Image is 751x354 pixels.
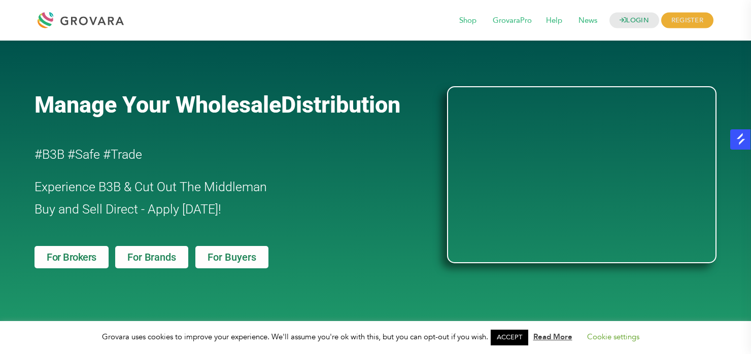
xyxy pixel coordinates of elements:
[35,180,267,194] span: Experience B3B & Cut Out The Middleman
[539,11,569,30] span: Help
[35,202,221,217] span: Buy and Sell Direct - Apply [DATE]!
[35,144,389,166] h2: #B3B #Safe #Trade
[735,133,747,145] img: salesgear logo
[486,11,539,30] span: GrovaraPro
[115,246,188,268] a: For Brands
[486,15,539,26] a: GrovaraPro
[208,252,256,262] span: For Buyers
[571,11,604,30] span: News
[539,15,569,26] a: Help
[571,15,604,26] a: News
[533,332,572,342] a: Read More
[452,11,484,30] span: Shop
[35,91,430,118] a: Manage Your WholesaleDistribution
[609,13,659,28] a: LOGIN
[127,252,176,262] span: For Brands
[587,332,639,342] a: Cookie settings
[35,246,109,268] a: For Brokers
[491,330,528,345] a: ACCEPT
[195,246,268,268] a: For Buyers
[452,15,484,26] a: Shop
[661,13,713,28] span: REGISTER
[35,91,281,118] span: Manage Your Wholesale
[47,252,96,262] span: For Brokers
[281,91,400,118] span: Distribution
[102,332,650,342] span: Grovara uses cookies to improve your experience. We'll assume you're ok with this, but you can op...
